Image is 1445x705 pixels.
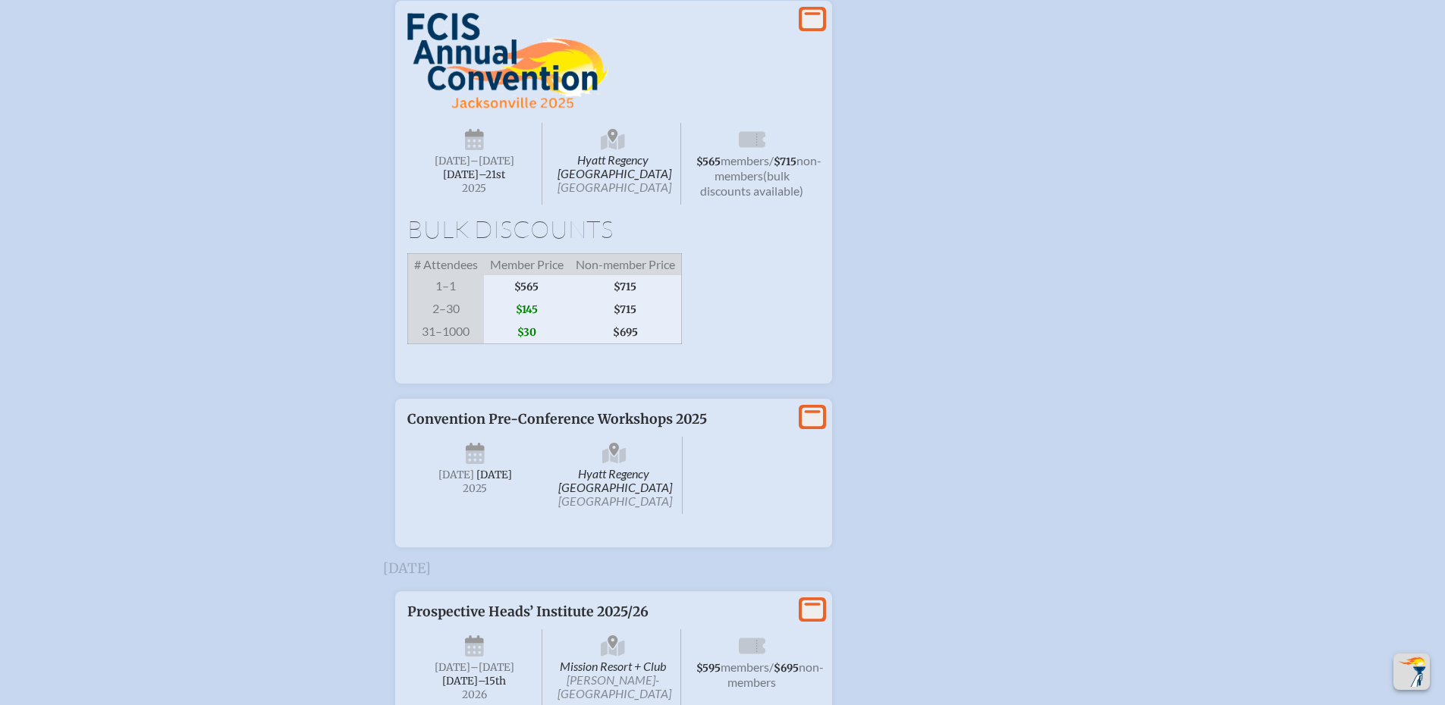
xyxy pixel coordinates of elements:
span: –[DATE] [470,661,514,674]
span: [DATE]–⁠15th [442,675,506,688]
span: Member Price [484,254,570,276]
span: $695 [774,662,799,675]
span: non-members [727,660,824,689]
span: $565 [484,275,570,298]
span: non-members [715,153,821,183]
span: $145 [484,298,570,321]
span: / [769,153,774,168]
h1: Bulk Discounts [407,217,820,241]
span: 2025 [419,183,530,194]
span: [DATE] [435,155,470,168]
span: [DATE] [476,468,512,481]
span: [GEOGRAPHIC_DATA] [558,493,672,508]
h3: [DATE] [383,561,1063,576]
span: Hyatt Regency [GEOGRAPHIC_DATA] [545,123,681,205]
span: # Attendees [407,254,484,276]
span: 2–30 [407,298,484,321]
span: 2026 [419,689,530,700]
span: $715 [570,275,682,298]
span: / [769,660,774,674]
span: $30 [484,321,570,344]
span: $715 [570,298,682,321]
span: –[DATE] [470,155,514,168]
span: Convention Pre-Conference Workshops 2025 [407,411,707,428]
span: [PERSON_NAME]-[GEOGRAPHIC_DATA] [558,672,671,700]
span: Prospective Heads’ Institute 2025/26 [407,603,649,620]
span: Non-member Price [570,254,682,276]
span: 31–1000 [407,321,484,344]
span: [DATE] [438,468,474,481]
span: $565 [696,155,721,168]
span: $595 [696,662,721,675]
span: $695 [570,321,682,344]
span: (bulk discounts available) [700,168,803,198]
span: [DATE] [435,661,470,674]
img: To the top [1396,656,1427,687]
img: FCIS Convention 2025 [407,13,608,110]
span: members [721,660,769,674]
span: Hyatt Regency [GEOGRAPHIC_DATA] [546,437,683,514]
span: [GEOGRAPHIC_DATA] [558,180,671,194]
span: $715 [774,155,796,168]
span: [DATE]–⁠21st [443,168,505,181]
span: 1–1 [407,275,484,298]
span: 2025 [419,483,532,494]
button: Scroll Top [1393,653,1430,690]
span: members [721,153,769,168]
